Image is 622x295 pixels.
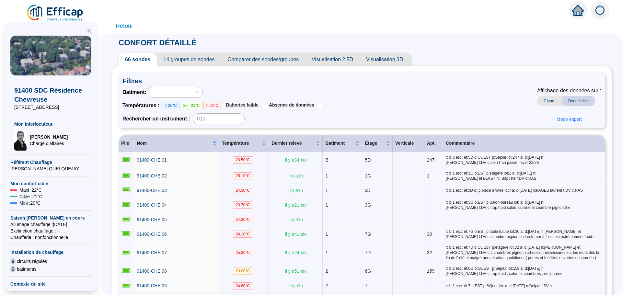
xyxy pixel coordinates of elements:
[122,88,146,96] span: Batiment :
[233,282,252,289] span: 24.80 °C
[10,221,91,228] span: Allumage chauffage : [DATE]
[365,188,370,193] span: xD
[551,114,587,124] button: Mode expert
[30,140,68,147] span: Chargé d'affaires
[121,141,129,146] span: Pile
[591,1,609,19] img: alerts
[269,135,323,152] th: Dernier relevé
[325,202,328,208] span: 1
[10,258,16,265] span: 9
[557,116,582,123] span: Mode expert
[193,113,245,124] input: 012
[137,157,167,163] span: 91400-CHE 01
[446,200,603,210] span: r: b:1 esc: ét:3G o:EST p:Salon-bureau lot: a: d:[DATE] n:[PERSON_NAME] f:DV c:trop froid salon, ...
[14,86,87,104] span: 91400 SDC Résidence Chevreuse
[17,266,37,272] span: batiments
[137,140,211,147] span: Nom
[10,215,91,221] span: Saison [PERSON_NAME] en cours
[365,140,384,147] span: Étage
[427,157,434,163] span: 247
[285,232,307,237] span: Il y a 41 min
[393,135,424,152] th: Verticale
[233,267,252,275] span: 23.00 °C
[285,268,307,274] span: Il y a 51 min
[122,115,190,123] span: Rechercher un instrument :
[203,102,221,109] span: > 22°C
[137,268,167,275] a: 91400-CHE 08
[269,102,314,108] span: Absence de données
[446,283,603,289] span: r: b:2 esc: ét:7 o:EST p:Séjour lot: a: d:[DATE] n:Delpal f:SV c:
[10,249,91,255] span: Installation de chauffage
[137,157,167,164] a: 91400-CHE 01
[10,234,91,241] span: Chaufferie : non fonctionnelle
[427,268,434,274] span: 159
[325,283,328,288] span: 2
[221,53,305,66] span: Comparer des sondes/groupes
[233,156,252,164] span: 23.50 °C
[427,250,432,255] span: 32
[14,130,27,151] img: Chargé d'affaires
[446,229,603,239] span: r: b:1 esc: ét:7G o:EST p:table haute lot:30 a: d:[DATE] n:[PERSON_NAME] et [PERSON_NAME] f:DV c:...
[537,96,562,106] span: 7 jours
[325,268,328,274] span: 2
[365,202,371,208] span: 3G
[26,4,85,22] img: efficap energie logo
[14,121,87,127] span: Mon interlocuteur
[443,135,605,152] th: Commentaire
[10,165,91,172] span: [PERSON_NAME] QUELQUEJAY
[288,173,303,178] span: Il y a 1 h
[360,53,409,66] span: Visualisation 3D
[137,232,167,237] span: 91400-CHE 06
[137,249,167,256] a: 91400-CHE 07
[424,135,443,152] th: Apt.
[119,53,157,66] span: 66 sondes
[108,21,133,30] span: ← Retour
[137,217,167,222] span: 91400-CHE 05
[233,249,252,256] span: 25.30 °C
[365,232,371,237] span: 7G
[325,250,328,255] span: 1
[122,76,601,85] span: Filtres
[157,53,221,66] span: 14 groupes de sondes
[285,157,307,163] span: Il y a 34 min
[137,202,167,208] span: 91400-CHE 04
[446,245,603,260] span: r: b:1 esc: ét:7D o:OUEST p:étagère lot:32 a: d:[DATE] n:[PERSON_NAME] et [PERSON_NAME] f:DV c:2 ...
[325,157,328,163] span: B
[233,187,252,194] span: 24.30 °C
[137,187,167,194] a: 91400-CHE 03
[137,282,167,289] a: 91400-CHE 09
[271,140,315,147] span: Dernier relevé
[10,159,91,165] span: Référent Chauffage
[137,173,167,178] span: 91400-CHE 02
[233,201,252,209] span: 23.70 °C
[137,202,167,209] a: 91400-CHE 04
[325,140,354,147] span: Batiment
[19,187,42,193] span: Maxi : 22 °C
[10,228,91,234] span: Exctinction chauffage : --
[137,250,167,255] span: 91400-CHE 07
[112,38,203,47] span: CONFORT DÉTAILLÉ
[365,173,371,178] span: 1G
[219,135,269,152] th: Température
[427,173,430,178] span: 1
[233,172,252,179] span: 25.10 °C
[446,171,603,181] span: r: b:1 esc: ét:1G o:EST p:étagère lot:1 a: d:[DATE] n:[PERSON_NAME] et BLASTINI Baptiste f:DV c:RAS
[87,28,91,33] span: double-left
[288,283,303,288] span: Il y a 1 h
[446,155,603,165] span: r: b:8 esc: ét:5D o:OUEST p:Séjour lot:247 a: d:[DATE] n:[PERSON_NAME] f:DV c:bien l' an passé, h...
[288,217,303,222] span: Il y a 1 h
[226,102,259,108] span: Batteries faible
[572,5,584,16] span: home
[137,283,167,288] span: 91400-CHE 09
[19,193,42,200] span: Cible : 21 °C
[137,188,167,193] span: 91400-CHE 03
[10,266,16,272] span: 9
[305,53,360,66] span: Visualisation 2.5D
[365,250,371,255] span: 7D
[122,102,162,109] span: Températures :
[181,102,202,109] span: 20 - 22°C
[30,134,68,140] span: [PERSON_NAME]
[137,216,167,223] a: 91400-CHE 05
[446,188,603,193] span: r: b:1 esc: ét:xD o: p:pièce à vivre lot:/ a: d:[DATE] n:PAGES laurent f:DV c:RAS
[288,188,303,193] span: Il y a 1 h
